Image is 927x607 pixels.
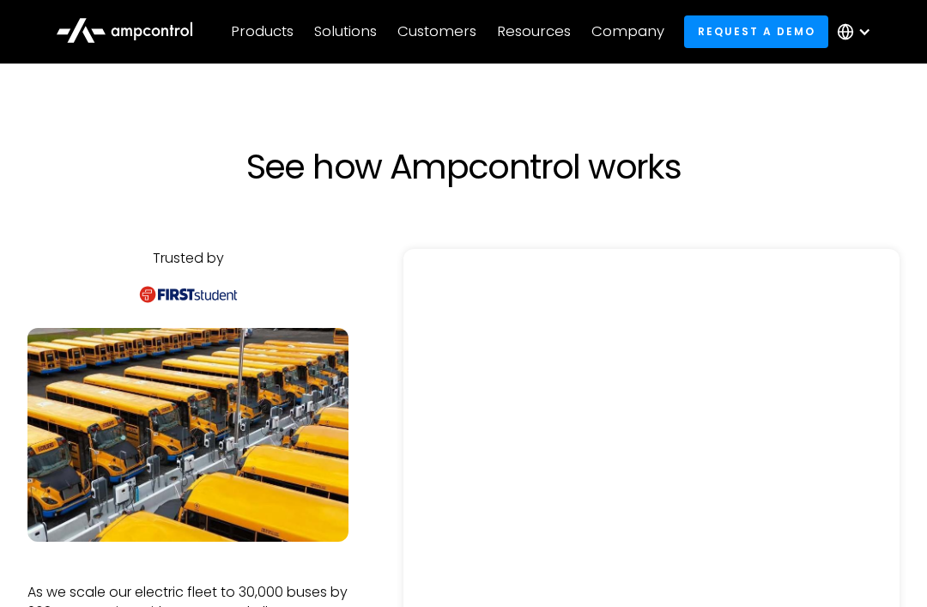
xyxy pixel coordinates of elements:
div: Customers [397,22,476,41]
div: Products [231,22,294,41]
h1: See how Ampcontrol works [86,146,841,187]
div: Company [591,22,664,41]
div: Resources [497,22,571,41]
div: Solutions [314,22,377,41]
a: Request a demo [684,15,828,47]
